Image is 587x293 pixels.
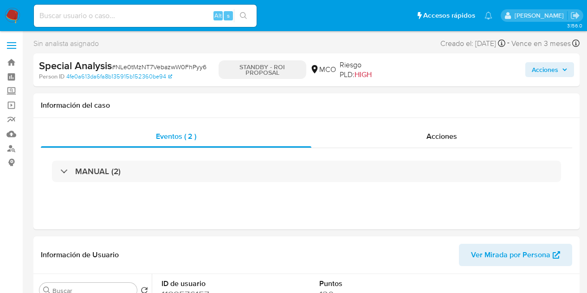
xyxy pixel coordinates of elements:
span: Vence en 3 meses [511,39,571,49]
span: Acciones [532,62,558,77]
a: Salir [570,11,580,20]
button: Ver Mirada por Persona [459,244,572,266]
dt: Puntos [319,279,415,289]
span: Ver Mirada por Persona [471,244,550,266]
span: HIGH [355,69,372,80]
span: Eventos ( 2 ) [156,131,196,142]
h3: MANUAL (2) [75,166,121,176]
span: # NLe0tMzNT7VebazwW0FhPyy6 [112,62,206,72]
div: MCO [310,65,336,75]
button: search-icon [234,9,253,22]
b: Special Analysis [39,58,112,73]
a: Notificaciones [484,12,492,20]
a: 4fe0a613da6fa8b135915b152360be94 [66,72,172,81]
b: Person ID [39,72,65,81]
h1: Información del caso [41,101,572,110]
span: Riesgo PLD: [340,60,394,80]
span: Alt [214,11,222,20]
p: STANDBY - ROI PROPOSAL [219,60,306,79]
div: MANUAL (2) [52,161,561,182]
span: - [507,37,510,50]
dt: ID de usuario [161,279,258,289]
span: s [227,11,230,20]
span: Sin analista asignado [33,39,99,49]
button: Acciones [525,62,574,77]
span: Acciones [426,131,457,142]
span: Accesos rápidos [423,11,475,20]
p: felipe.cayon@mercadolibre.com [515,11,567,20]
input: Buscar usuario o caso... [34,10,257,22]
h1: Información de Usuario [41,250,119,260]
div: Creado el: [DATE] [440,37,505,50]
